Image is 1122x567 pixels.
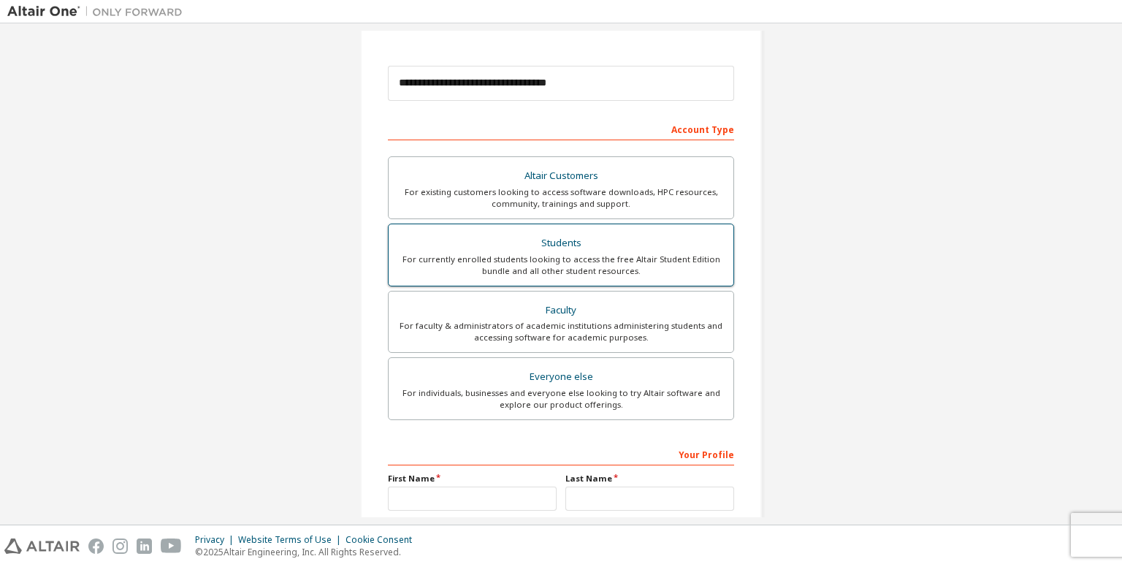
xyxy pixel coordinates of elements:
div: For individuals, businesses and everyone else looking to try Altair software and explore our prod... [397,387,725,411]
div: Account Type [388,117,734,140]
img: linkedin.svg [137,539,152,554]
label: First Name [388,473,557,484]
div: For currently enrolled students looking to access the free Altair Student Edition bundle and all ... [397,254,725,277]
div: Altair Customers [397,166,725,186]
img: Altair One [7,4,190,19]
div: Everyone else [397,367,725,387]
label: Last Name [565,473,734,484]
p: © 2025 Altair Engineering, Inc. All Rights Reserved. [195,546,421,558]
div: Faculty [397,300,725,321]
div: For existing customers looking to access software downloads, HPC resources, community, trainings ... [397,186,725,210]
img: instagram.svg [112,539,128,554]
div: For faculty & administrators of academic institutions administering students and accessing softwa... [397,320,725,343]
img: altair_logo.svg [4,539,80,554]
img: youtube.svg [161,539,182,554]
img: facebook.svg [88,539,104,554]
div: Privacy [195,534,238,546]
div: Cookie Consent [346,534,421,546]
div: Students [397,233,725,254]
div: Website Terms of Use [238,534,346,546]
div: Your Profile [388,442,734,465]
